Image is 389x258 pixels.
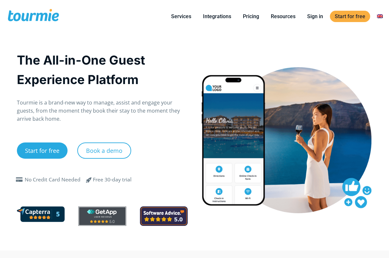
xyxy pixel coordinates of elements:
a: Book a demo [77,142,131,159]
a: Pricing [238,12,264,20]
span:  [14,177,25,182]
p: Tourmie is a brand-new way to manage, assist and engage your guests, from the moment they book th... [17,99,188,123]
a: Integrations [198,12,236,20]
a: Resources [266,12,300,20]
a: Start for free [17,142,68,159]
h1: The All-in-One Guest Experience Platform [17,50,188,89]
a: Sign in [302,12,328,20]
div: No Credit Card Needed [25,176,81,184]
span:  [81,176,97,184]
div: Free 30-day trial [93,176,132,184]
a: Services [166,12,196,20]
a: Start for free [330,11,370,22]
a: Switch to [372,12,388,20]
